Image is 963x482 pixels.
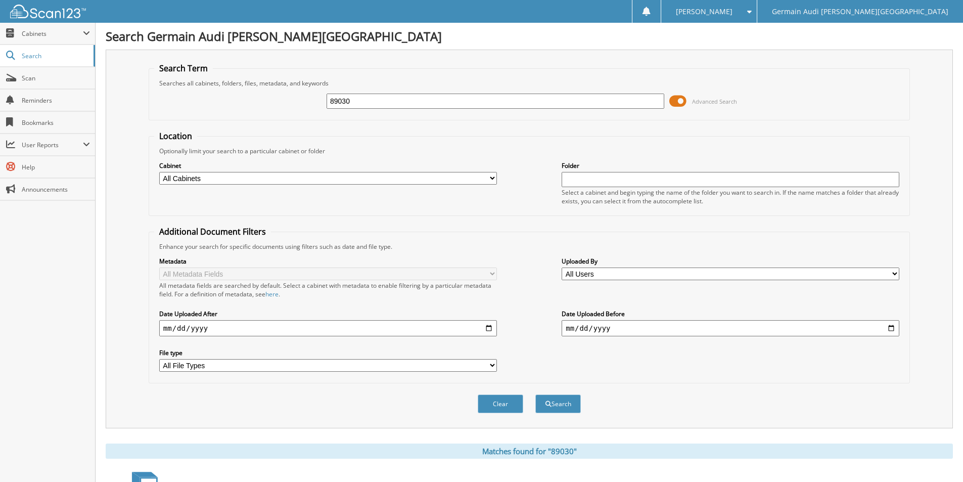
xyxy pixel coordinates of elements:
span: Help [22,163,90,171]
span: [PERSON_NAME] [676,9,732,15]
label: Metadata [159,257,497,266]
label: Cabinet [159,161,497,170]
label: Date Uploaded Before [562,310,899,318]
div: Select a cabinet and begin typing the name of the folder you want to search in. If the name match... [562,188,899,205]
span: Scan [22,74,90,82]
button: Clear [478,395,523,413]
div: Matches found for "89030" [106,444,953,459]
span: Cabinets [22,29,83,38]
legend: Search Term [154,63,213,74]
label: Date Uploaded After [159,310,497,318]
img: scan123-logo-white.svg [10,5,86,18]
span: Advanced Search [692,98,737,105]
div: Enhance your search for specific documents using filters such as date and file type. [154,242,904,251]
label: File type [159,348,497,357]
div: All metadata fields are searched by default. Select a cabinet with metadata to enable filtering b... [159,281,497,298]
div: Searches all cabinets, folders, files, metadata, and keywords [154,79,904,87]
label: Uploaded By [562,257,899,266]
label: Folder [562,161,899,170]
span: Germain Audi [PERSON_NAME][GEOGRAPHIC_DATA] [772,9,948,15]
h1: Search Germain Audi [PERSON_NAME][GEOGRAPHIC_DATA] [106,28,953,45]
button: Search [535,395,581,413]
span: Bookmarks [22,118,90,127]
span: User Reports [22,141,83,149]
input: start [159,320,497,336]
legend: Location [154,130,197,142]
span: Reminders [22,96,90,105]
a: here [265,290,279,298]
input: end [562,320,899,336]
div: Optionally limit your search to a particular cabinet or folder [154,147,904,155]
span: Announcements [22,185,90,194]
span: Search [22,52,88,60]
legend: Additional Document Filters [154,226,271,237]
